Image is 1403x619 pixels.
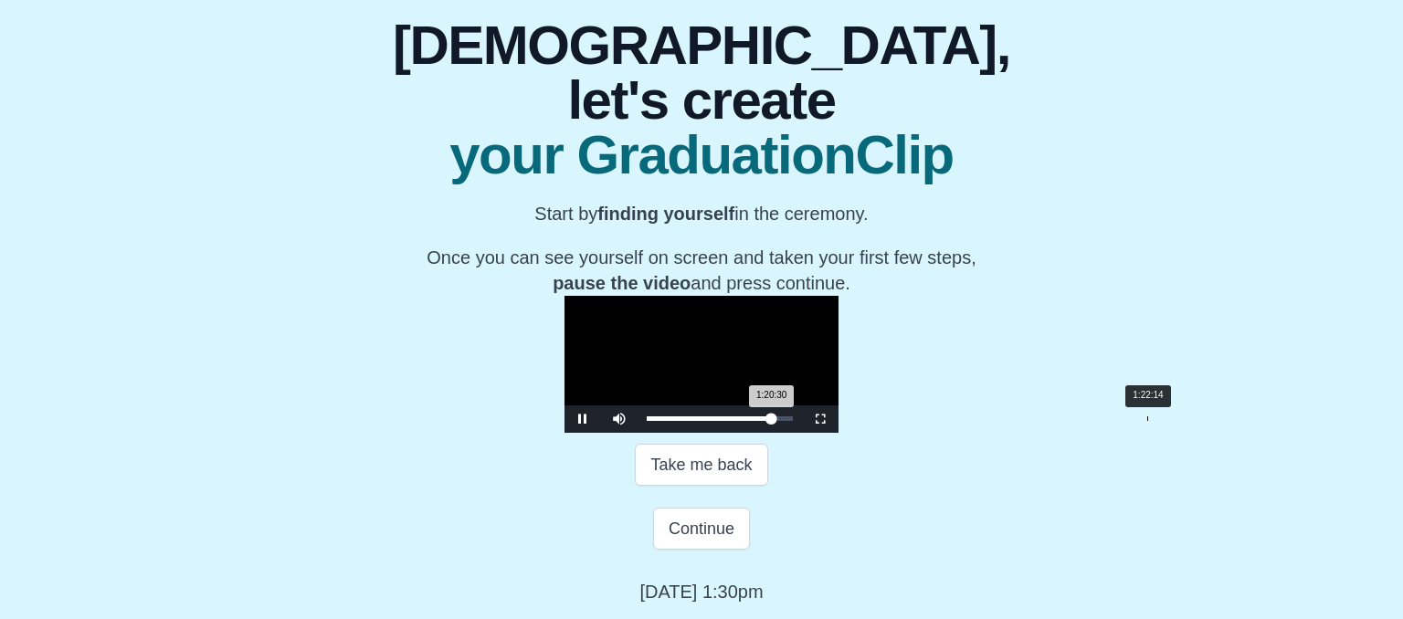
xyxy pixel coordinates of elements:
b: pause the video [553,273,691,293]
button: Take me back [635,444,767,486]
span: your GraduationClip [351,128,1052,183]
p: [DATE] 1:30pm [639,579,763,604]
p: Once you can see yourself on screen and taken your first few steps, and press continue. [351,245,1052,296]
button: Mute [601,405,638,433]
span: [DEMOGRAPHIC_DATA], let's create [351,18,1052,128]
button: Continue [653,508,750,550]
button: Fullscreen [802,405,839,433]
div: Video Player [564,296,839,433]
b: finding yourself [597,204,734,224]
button: Pause [564,405,601,433]
p: Start by in the ceremony. [351,201,1052,226]
div: Progress Bar [647,416,793,421]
